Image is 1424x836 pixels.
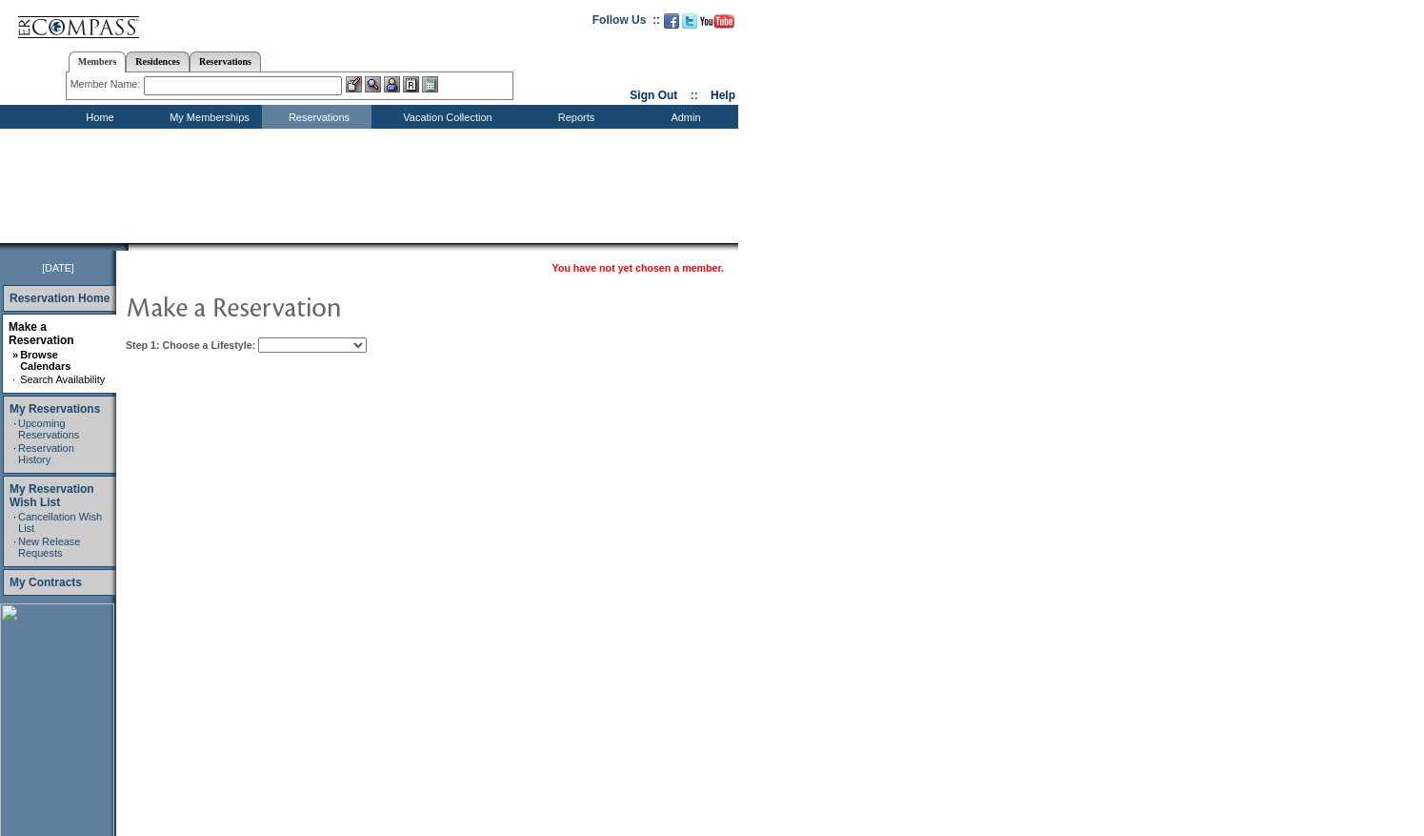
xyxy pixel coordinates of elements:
[700,14,734,29] img: Subscribe to our YouTube Channel
[20,349,70,372] a: Browse Calendars
[18,442,74,465] a: Reservation History
[711,89,735,102] a: Help
[126,339,255,351] b: Step 1: Choose a Lifestyle:
[365,76,381,92] img: View
[10,402,100,416] a: My Reservations
[43,105,152,129] td: Home
[129,243,130,251] img: blank.gif
[9,320,74,347] a: Make a Reservation
[691,89,698,102] span: ::
[682,13,697,29] img: Follow us on Twitter
[664,19,679,31] a: Become our fan on Facebook
[18,418,79,440] a: Upcoming Reservations
[700,19,734,31] a: Subscribe to our YouTube Channel
[629,105,738,129] td: Admin
[552,262,724,274] span: You have not yet chosen a member.
[18,536,80,559] a: New Release Requests
[13,536,16,559] td: ·
[70,76,144,92] div: Member Name:
[422,76,438,92] img: b_calculator.gif
[262,105,371,129] td: Reservations
[346,76,362,92] img: b_edit.gif
[126,51,190,71] a: Residences
[42,262,74,274] span: [DATE]
[69,51,127,72] a: Members
[20,374,105,385] a: Search Availability
[13,511,16,534] td: ·
[10,482,94,509] a: My Reservation Wish List
[190,51,261,71] a: Reservations
[12,349,18,360] b: »
[682,19,697,31] a: Follow us on Twitter
[13,442,16,465] td: ·
[384,76,400,92] img: Impersonate
[152,105,262,129] td: My Memberships
[592,11,660,34] td: Follow Us ::
[13,418,16,440] td: ·
[10,576,82,589] a: My Contracts
[403,76,419,92] img: Reservations
[10,292,110,305] a: Reservation Home
[371,105,519,129] td: Vacation Collection
[519,105,629,129] td: Reports
[12,374,18,385] td: ·
[630,89,677,102] a: Sign Out
[122,243,129,251] img: promoShadowLeftCorner.gif
[126,287,507,325] img: pgTtlMakeReservation.gif
[18,511,102,534] a: Cancellation Wish List
[664,13,679,29] img: Become our fan on Facebook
